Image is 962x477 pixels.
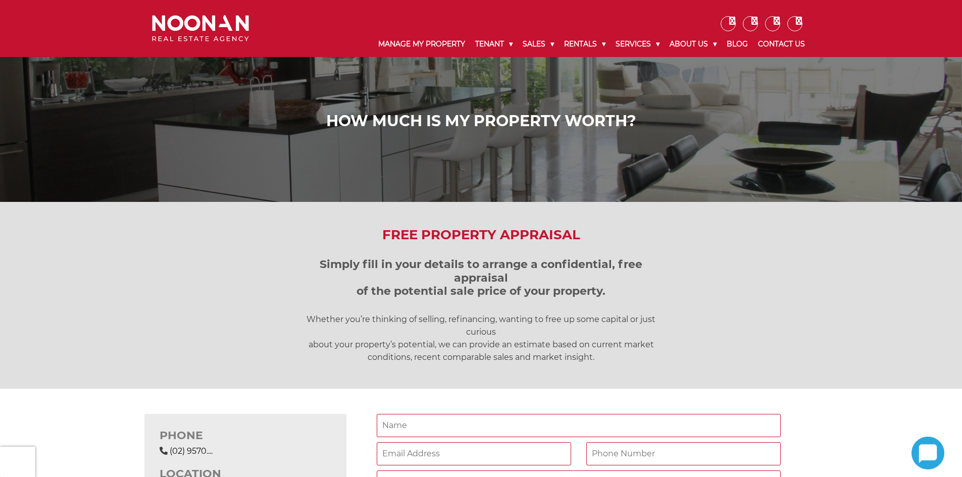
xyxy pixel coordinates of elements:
[722,31,753,57] a: Blog
[160,429,331,442] h3: PHONE
[470,31,518,57] a: Tenant
[753,31,810,57] a: Contact Us
[377,414,781,437] input: Name
[144,227,818,243] h2: Free Property Appraisal
[170,446,213,456] span: (02) 9570....
[518,31,559,57] a: Sales
[152,15,249,42] img: Noonan Real Estate Agency
[155,112,807,130] h1: How Much is My Property Worth?
[559,31,611,57] a: Rentals
[665,31,722,57] a: About Us
[292,313,671,363] p: Whether you’re thinking of selling, refinancing, wanting to free up some capital or just curious ...
[586,442,781,465] input: Phone Number
[611,31,665,57] a: Services
[292,258,671,298] h3: Simply fill in your details to arrange a confidential, free appraisal of the potential sale price...
[170,446,213,456] a: Click to reveal phone number
[377,442,571,465] input: Email Address
[373,31,470,57] a: Manage My Property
